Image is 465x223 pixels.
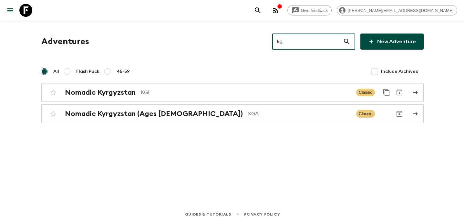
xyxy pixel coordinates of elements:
button: Duplicate for 45-59 [380,86,393,99]
div: [PERSON_NAME][EMAIL_ADDRESS][DOMAIN_NAME] [337,5,457,15]
a: Nomadic Kyrgyzstan (Ages [DEMOGRAPHIC_DATA])KGAClassicArchive [41,104,424,123]
span: Include Archived [381,68,418,75]
p: KGA [248,110,351,118]
button: menu [4,4,17,17]
h2: Nomadic Kyrgyzstan (Ages [DEMOGRAPHIC_DATA]) [65,110,243,118]
button: Archive [393,107,406,120]
span: 45-59 [117,68,130,75]
h2: Nomadic Kyrgyzstan [65,88,136,97]
a: Guides & Tutorials [185,211,231,218]
a: New Adventure [360,34,424,50]
span: Classic [356,110,375,118]
input: e.g. AR1, Argentina [272,33,343,51]
button: search adventures [251,4,264,17]
span: Flash Pack [76,68,99,75]
span: Classic [356,89,375,96]
span: [PERSON_NAME][EMAIL_ADDRESS][DOMAIN_NAME] [344,8,457,13]
a: Give feedback [287,5,332,15]
h1: Adventures [41,35,89,48]
span: Give feedback [297,8,331,13]
button: Archive [393,86,406,99]
p: KG1 [141,89,351,96]
a: Nomadic KyrgyzstanKG1ClassicDuplicate for 45-59Archive [41,83,424,102]
a: Privacy Policy [244,211,280,218]
span: All [53,68,59,75]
